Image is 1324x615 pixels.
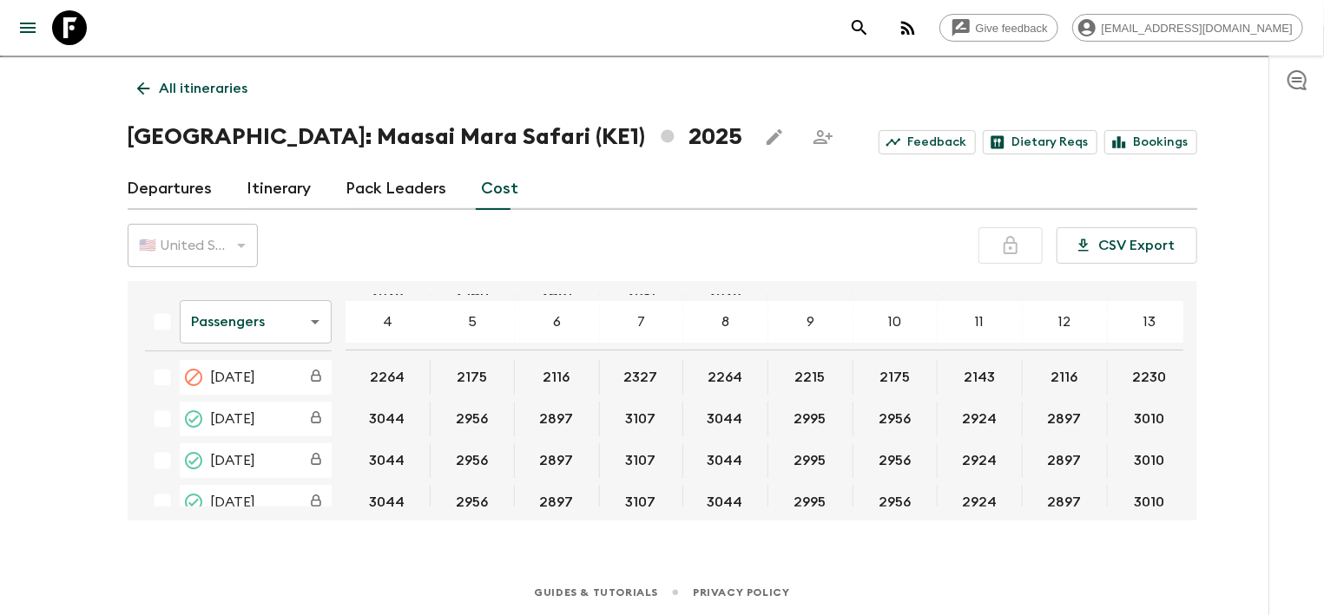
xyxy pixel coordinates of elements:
[346,168,447,210] a: Pack Leaders
[431,402,515,436] div: 29 Jun 2025; 5
[435,443,509,478] button: 2956
[938,402,1023,436] div: 29 Jun 2025; 11
[346,485,431,520] div: 24 Aug 2025; 4
[806,120,840,154] span: Share this itinerary
[180,298,332,346] div: Passengers
[768,485,853,520] div: 24 Aug 2025; 9
[1023,443,1108,478] div: 27 Jul 2025; 12
[605,402,677,436] button: 3107
[523,360,591,395] button: 2116
[1023,485,1108,520] div: 24 Aug 2025; 12
[534,583,658,602] a: Guides & Tutorials
[853,485,938,520] div: 24 Aug 2025; 10
[553,311,561,332] p: 6
[519,443,595,478] button: 2897
[1031,360,1099,395] button: 2116
[346,443,431,478] div: 27 Jul 2025; 4
[1023,360,1108,395] div: 22 Jun 2025; 12
[687,360,763,395] button: 2264
[1108,485,1192,520] div: 24 Aug 2025; 13
[683,485,768,520] div: 24 Aug 2025; 8
[515,485,600,520] div: 24 Aug 2025; 6
[128,221,258,270] div: 🇺🇸 United States Dollar (USD)
[889,311,902,332] p: 10
[683,402,768,436] div: 29 Jun 2025; 8
[1108,402,1192,436] div: 29 Jun 2025; 13
[383,311,392,332] p: 4
[183,492,204,513] svg: Completed
[1108,443,1192,478] div: 27 Jul 2025; 13
[774,360,846,395] button: 2215
[853,360,938,395] div: 22 Jun 2025; 10
[721,311,729,332] p: 8
[211,367,256,388] span: [DATE]
[938,360,1023,395] div: 22 Jun 2025; 11
[300,362,332,393] div: Costs are fixed. The departure date (22 Jun 2025) has passed
[515,360,600,395] div: 22 Jun 2025; 6
[128,168,213,210] a: Departures
[683,443,768,478] div: 27 Jul 2025; 8
[300,487,332,518] div: Costs are fixed. The departure date (24 Aug 2025) has passed
[145,304,180,339] div: Select all
[519,402,595,436] button: 2897
[346,402,431,436] div: 29 Jun 2025; 4
[183,409,204,429] svg: Completed
[160,78,248,99] p: All itineraries
[768,360,853,395] div: 22 Jun 2025; 9
[774,485,847,520] button: 2995
[1092,22,1302,35] span: [EMAIL_ADDRESS][DOMAIN_NAME]
[858,485,932,520] button: 2956
[687,402,764,436] button: 3044
[938,443,1023,478] div: 27 Jul 2025; 11
[976,311,985,332] p: 11
[1027,402,1103,436] button: 2897
[300,403,332,435] div: Costs are fixed. The departure date (29 Jun 2025) has passed
[941,485,1018,520] button: 2924
[1113,443,1185,478] button: 3010
[211,409,256,429] span: [DATE]
[515,402,600,436] div: 29 Jun 2025; 6
[468,311,477,332] p: 5
[247,168,312,210] a: Itinerary
[300,445,332,476] div: Costs are fixed. The departure date (27 Jul 2025) has passed
[687,443,764,478] button: 3044
[436,360,508,395] button: 2175
[605,443,677,478] button: 3107
[183,450,204,471] svg: Completed
[943,360,1016,395] button: 2143
[183,367,204,388] svg: Cancelled
[637,311,645,332] p: 7
[515,443,600,478] div: 27 Jul 2025; 6
[600,443,683,478] div: 27 Jul 2025; 7
[603,360,679,395] button: 2327
[1113,402,1185,436] button: 3010
[757,120,792,154] button: Edit this itinerary
[941,402,1018,436] button: 2924
[1057,227,1197,264] button: CSV Export
[687,485,764,520] button: 3044
[431,360,515,395] div: 22 Jun 2025; 5
[605,485,677,520] button: 3107
[346,360,431,395] div: 22 Jun 2025; 4
[128,120,743,154] h1: [GEOGRAPHIC_DATA]: Maasai Mara Safari (KE1) 2025
[10,10,45,45] button: menu
[859,360,931,395] button: 2175
[211,450,256,471] span: [DATE]
[858,443,932,478] button: 2956
[693,583,789,602] a: Privacy Policy
[879,130,976,154] a: Feedback
[853,443,938,478] div: 27 Jul 2025; 10
[431,485,515,520] div: 24 Aug 2025; 5
[807,311,814,332] p: 9
[349,360,425,395] button: 2264
[842,10,877,45] button: search adventures
[1072,14,1303,42] div: [EMAIL_ADDRESS][DOMAIN_NAME]
[435,485,509,520] button: 2956
[349,485,426,520] button: 3044
[1111,360,1187,395] button: 2230
[1023,402,1108,436] div: 29 Jun 2025; 12
[939,14,1058,42] a: Give feedback
[128,71,258,106] a: All itineraries
[966,22,1057,35] span: Give feedback
[941,443,1018,478] button: 2924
